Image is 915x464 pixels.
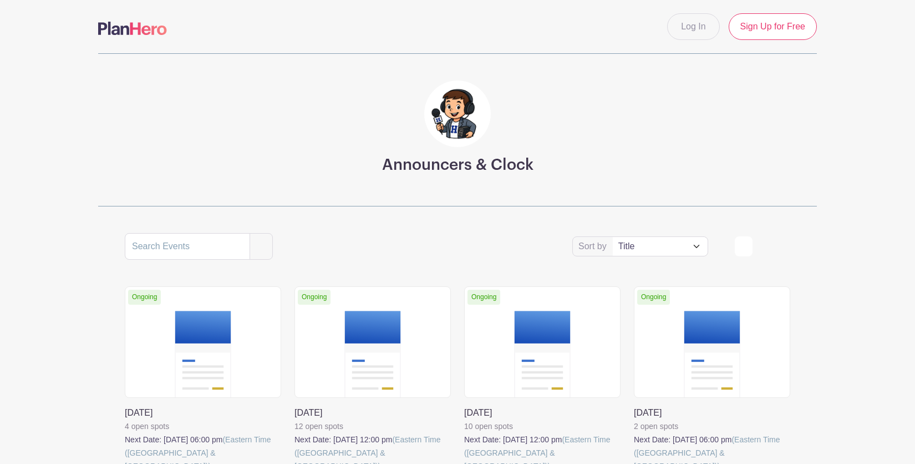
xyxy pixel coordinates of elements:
img: Untitled%20design%20(19).png [424,80,491,147]
label: Sort by [578,240,610,253]
a: Sign Up for Free [729,13,817,40]
div: order and view [735,236,790,256]
img: logo-507f7623f17ff9eddc593b1ce0a138ce2505c220e1c5a4e2b4648c50719b7d32.svg [98,22,167,35]
a: Log In [667,13,719,40]
input: Search Events [125,233,250,260]
h3: Announcers & Clock [382,156,533,175]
